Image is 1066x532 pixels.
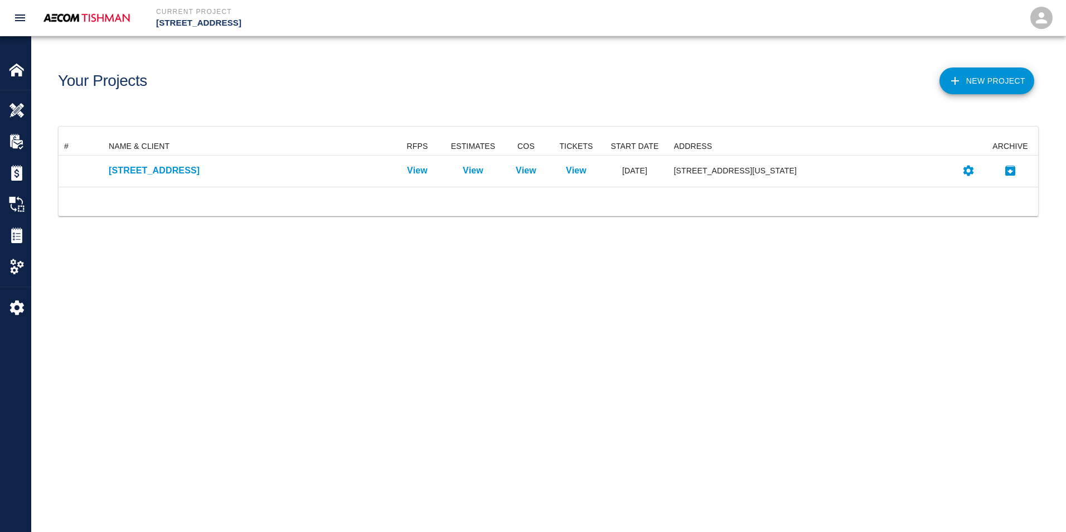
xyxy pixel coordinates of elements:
div: [DATE] [602,156,668,187]
div: NAME & CLIENT [103,137,390,155]
div: START DATE [602,137,668,155]
div: COS [501,137,551,155]
button: open drawer [7,4,33,31]
a: [STREET_ADDRESS] [109,164,384,177]
div: TICKETS [559,137,593,155]
h1: Your Projects [58,72,147,90]
div: TICKETS [551,137,602,155]
div: ARCHIVE [982,137,1038,155]
button: Settings [957,159,980,182]
div: RFPS [407,137,428,155]
a: View [516,164,536,177]
div: ADDRESS [674,137,713,155]
div: ADDRESS [668,137,955,155]
div: COS [517,137,535,155]
img: AECOM Tishman [40,10,134,26]
div: RFPS [390,137,445,155]
a: View [463,164,483,177]
div: START DATE [610,137,658,155]
button: New Project [939,67,1034,94]
div: NAME & CLIENT [109,137,169,155]
a: View [566,164,587,177]
div: ESTIMATES [445,137,501,155]
a: View [407,164,428,177]
div: ARCHIVE [992,137,1028,155]
div: ESTIMATES [451,137,496,155]
p: [STREET_ADDRESS] [156,17,593,30]
p: Current Project [156,7,593,17]
div: [STREET_ADDRESS][US_STATE] [674,165,949,176]
div: # [59,137,103,155]
div: # [64,137,69,155]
